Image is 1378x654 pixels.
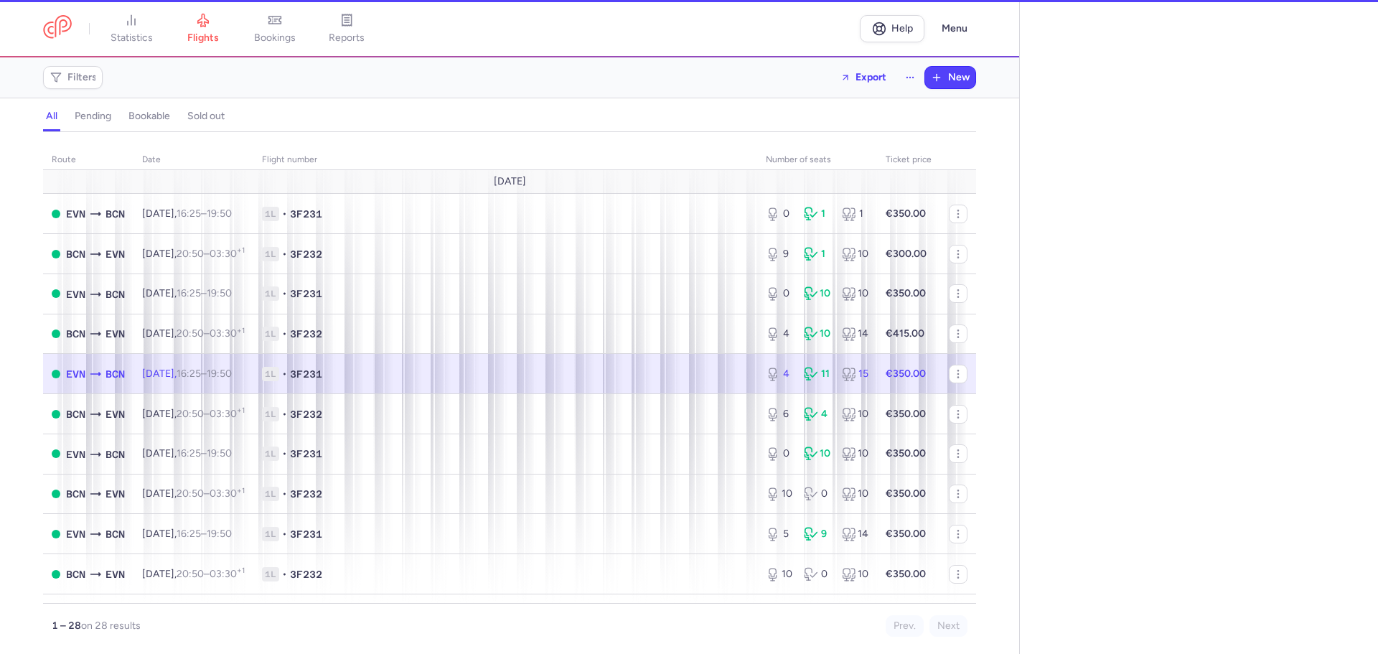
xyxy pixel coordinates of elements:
[177,487,245,500] span: –
[66,447,85,462] span: EVN
[66,286,85,302] span: EVN
[860,15,924,42] a: Help
[886,368,926,380] strong: €350.00
[282,247,287,261] span: •
[933,15,976,42] button: Menu
[886,408,926,420] strong: €350.00
[766,527,792,541] div: 5
[237,406,245,415] sup: +1
[142,207,232,220] span: [DATE],
[929,615,967,637] button: Next
[75,110,111,123] h4: pending
[766,286,792,301] div: 0
[142,528,232,540] span: [DATE],
[43,149,133,171] th: route
[886,447,926,459] strong: €350.00
[207,207,232,220] time: 19:50
[177,528,232,540] span: –
[177,487,204,500] time: 20:50
[106,286,125,302] span: BCN
[177,568,245,580] span: –
[842,567,868,581] div: 10
[106,406,125,422] span: EVN
[886,248,927,260] strong: €300.00
[106,246,125,262] span: EVN
[842,527,868,541] div: 14
[290,567,322,581] span: 3F232
[177,447,201,459] time: 16:25
[207,447,232,459] time: 19:50
[886,528,926,540] strong: €350.00
[290,207,322,221] span: 3F231
[282,447,287,461] span: •
[106,486,125,502] span: EVN
[66,206,85,222] span: EVN
[142,248,245,260] span: [DATE],
[282,367,287,381] span: •
[106,447,125,462] span: BCN
[494,176,526,187] span: [DATE]
[210,248,245,260] time: 03:30
[237,326,245,335] sup: +1
[262,286,279,301] span: 1L
[207,287,232,299] time: 19:50
[95,13,167,45] a: statistics
[167,13,239,45] a: flights
[262,407,279,421] span: 1L
[210,408,245,420] time: 03:30
[290,407,322,421] span: 3F232
[177,327,245,340] span: –
[842,407,868,421] div: 10
[177,287,232,299] span: –
[177,207,232,220] span: –
[128,110,170,123] h4: bookable
[766,447,792,461] div: 0
[210,568,245,580] time: 03:30
[804,327,830,341] div: 10
[177,248,204,260] time: 20:50
[842,447,868,461] div: 10
[886,568,926,580] strong: €350.00
[177,568,204,580] time: 20:50
[842,487,868,501] div: 10
[842,286,868,301] div: 10
[886,487,926,500] strong: €350.00
[877,149,940,171] th: Ticket price
[262,367,279,381] span: 1L
[177,528,201,540] time: 16:25
[842,327,868,341] div: 14
[804,247,830,261] div: 1
[290,447,322,461] span: 3F231
[111,32,153,45] span: statistics
[804,447,830,461] div: 10
[207,368,232,380] time: 19:50
[66,326,85,342] span: BCN
[43,15,72,42] a: CitizenPlane red outlined logo
[290,327,322,341] span: 3F232
[282,567,287,581] span: •
[142,568,245,580] span: [DATE],
[804,407,830,421] div: 4
[106,206,125,222] span: BCN
[66,366,85,382] span: EVN
[886,207,926,220] strong: €350.00
[329,32,365,45] span: reports
[81,620,141,632] span: on 28 results
[804,286,830,301] div: 10
[210,487,245,500] time: 03:30
[177,408,245,420] span: –
[290,286,322,301] span: 3F231
[886,327,924,340] strong: €415.00
[804,367,830,381] div: 11
[804,567,830,581] div: 0
[282,487,287,501] span: •
[891,23,913,34] span: Help
[177,248,245,260] span: –
[766,327,792,341] div: 4
[66,566,85,582] span: BCN
[804,207,830,221] div: 1
[142,408,245,420] span: [DATE],
[237,486,245,495] sup: +1
[177,447,232,459] span: –
[177,408,204,420] time: 20:50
